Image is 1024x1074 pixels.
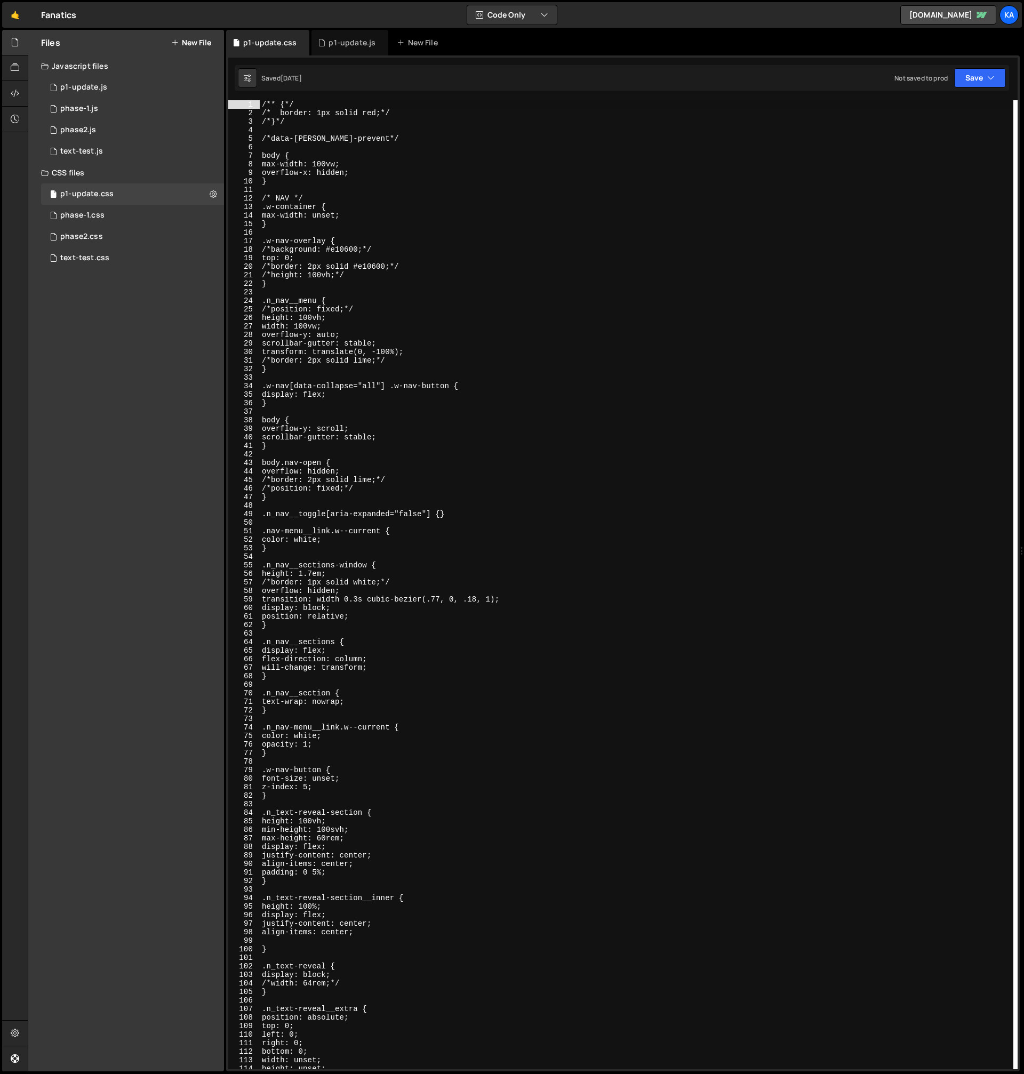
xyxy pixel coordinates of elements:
[228,604,260,612] div: 60
[228,894,260,902] div: 94
[228,663,260,672] div: 67
[60,253,109,263] div: text-test.css
[228,476,260,484] div: 45
[228,177,260,186] div: 10
[228,1022,260,1030] div: 109
[228,373,260,382] div: 33
[228,979,260,988] div: 104
[228,365,260,373] div: 32
[228,169,260,177] div: 9
[228,962,260,971] div: 102
[281,74,302,83] div: [DATE]
[41,37,60,49] h2: Files
[228,467,260,476] div: 44
[228,621,260,629] div: 62
[228,953,260,962] div: 101
[228,996,260,1005] div: 106
[228,100,260,109] div: 1
[228,945,260,953] div: 100
[228,595,260,604] div: 59
[228,766,260,774] div: 79
[228,407,260,416] div: 37
[228,442,260,450] div: 41
[228,680,260,689] div: 69
[228,646,260,655] div: 65
[228,305,260,314] div: 25
[228,868,260,877] div: 91
[894,74,948,83] div: Not saved to prod
[228,936,260,945] div: 99
[228,151,260,160] div: 7
[228,885,260,894] div: 93
[60,125,96,135] div: phase2.js
[228,843,260,851] div: 88
[228,971,260,979] div: 103
[228,1047,260,1056] div: 112
[171,38,211,47] button: New File
[228,988,260,996] div: 105
[228,390,260,399] div: 35
[228,817,260,825] div: 85
[228,279,260,288] div: 22
[60,147,103,156] div: text-test.js
[228,433,260,442] div: 40
[228,544,260,552] div: 53
[228,296,260,305] div: 24
[228,254,260,262] div: 19
[228,1030,260,1039] div: 110
[41,119,224,141] div: 13108/34110.js
[228,578,260,587] div: 57
[228,1005,260,1013] div: 107
[261,74,302,83] div: Saved
[954,68,1006,87] button: Save
[228,484,260,493] div: 46
[228,322,260,331] div: 27
[228,698,260,706] div: 71
[60,83,107,92] div: p1-update.js
[41,205,224,226] div: 13108/33313.css
[228,825,260,834] div: 86
[228,331,260,339] div: 28
[228,339,260,348] div: 29
[228,510,260,518] div: 49
[228,271,260,279] div: 21
[228,399,260,407] div: 36
[228,527,260,535] div: 51
[228,186,260,194] div: 11
[228,126,260,134] div: 4
[228,416,260,424] div: 38
[41,141,224,162] div: 13108/42126.js
[228,160,260,169] div: 8
[228,740,260,749] div: 76
[228,203,260,211] div: 13
[41,183,224,205] div: 13108/40279.css
[228,911,260,919] div: 96
[228,501,260,510] div: 48
[228,800,260,808] div: 83
[228,629,260,638] div: 63
[900,5,996,25] a: [DOMAIN_NAME]
[467,5,557,25] button: Code Only
[228,715,260,723] div: 73
[228,424,260,433] div: 39
[228,783,260,791] div: 81
[41,98,224,119] div: 13108/33219.js
[228,237,260,245] div: 17
[228,587,260,595] div: 58
[228,808,260,817] div: 84
[228,288,260,296] div: 23
[228,902,260,911] div: 95
[228,860,260,868] div: 90
[60,232,103,242] div: phase2.css
[228,638,260,646] div: 64
[228,382,260,390] div: 34
[228,723,260,732] div: 74
[228,1013,260,1022] div: 108
[329,37,375,48] div: p1-update.js
[228,749,260,757] div: 77
[228,459,260,467] div: 43
[228,220,260,228] div: 15
[60,104,98,114] div: phase-1.js
[228,1039,260,1047] div: 111
[228,655,260,663] div: 66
